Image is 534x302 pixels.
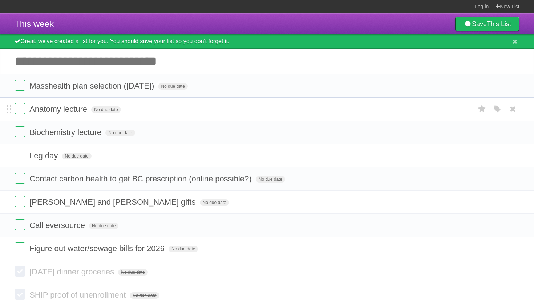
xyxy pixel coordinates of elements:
span: No due date [200,199,229,206]
label: Done [15,126,25,137]
span: [PERSON_NAME] and [PERSON_NAME] gifts [29,197,197,207]
label: Done [15,242,25,253]
span: This week [15,19,54,29]
span: Contact carbon health to get BC prescription (online possible?) [29,174,253,183]
span: No due date [91,106,121,113]
label: Done [15,103,25,114]
span: No due date [130,292,159,299]
span: Biochemistry lecture [29,128,103,137]
span: Call eversource [29,221,87,230]
span: No due date [158,83,187,90]
span: No due date [89,223,118,229]
span: [DATE] dinner groceries [29,267,116,276]
label: Done [15,289,25,300]
label: Done [15,80,25,91]
a: SaveThis List [455,17,519,31]
label: Done [15,196,25,207]
label: Done [15,266,25,277]
label: Done [15,219,25,230]
span: Masshealth plan selection ([DATE]) [29,81,156,90]
span: No due date [256,176,285,183]
span: No due date [105,130,135,136]
span: SHIP proof of unenrollment [29,290,128,299]
span: Anatomy lecture [29,105,89,114]
label: Done [15,150,25,160]
span: No due date [62,153,92,159]
span: Figure out water/sewage bills for 2026 [29,244,166,253]
b: This List [487,20,511,28]
label: Star task [475,103,489,115]
span: No due date [169,246,198,252]
span: No due date [118,269,147,276]
span: Leg day [29,151,60,160]
label: Done [15,173,25,184]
